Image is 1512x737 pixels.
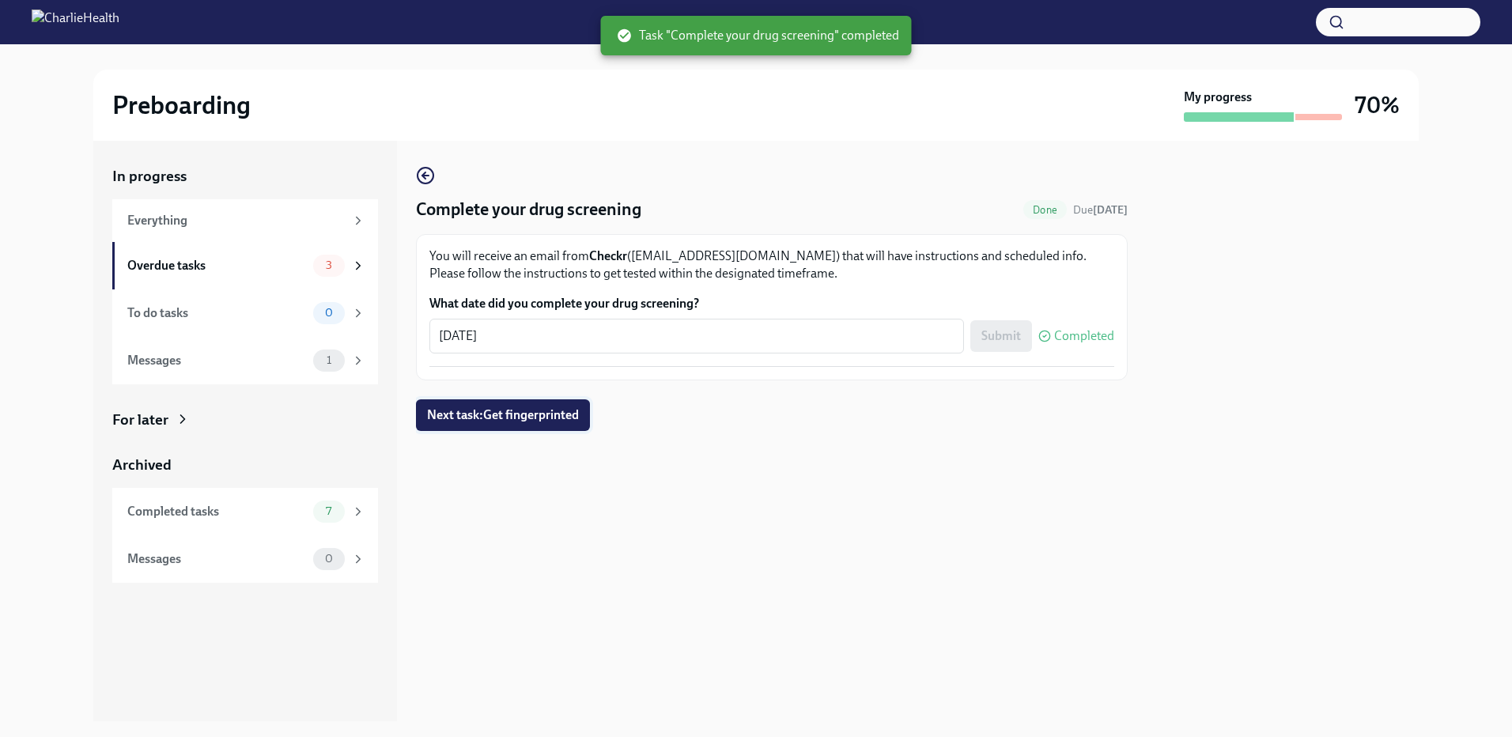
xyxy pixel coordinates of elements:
[127,212,345,229] div: Everything
[112,89,251,121] h2: Preboarding
[112,337,378,384] a: Messages1
[416,198,641,221] h4: Complete your drug screening
[127,503,307,520] div: Completed tasks
[429,248,1114,282] p: You will receive an email from ([EMAIL_ADDRESS][DOMAIN_NAME]) that will have instructions and sch...
[127,257,307,274] div: Overdue tasks
[127,304,307,322] div: To do tasks
[1093,203,1128,217] strong: [DATE]
[316,259,342,271] span: 3
[316,307,342,319] span: 0
[316,505,341,517] span: 7
[127,352,307,369] div: Messages
[112,535,378,583] a: Messages0
[112,455,378,475] a: Archived
[112,289,378,337] a: To do tasks0
[112,199,378,242] a: Everything
[32,9,119,35] img: CharlieHealth
[1073,203,1128,217] span: Due
[1023,204,1067,216] span: Done
[429,295,1114,312] label: What date did you complete your drug screening?
[416,399,590,431] button: Next task:Get fingerprinted
[1054,330,1114,342] span: Completed
[316,553,342,565] span: 0
[112,166,378,187] a: In progress
[112,410,168,430] div: For later
[1184,89,1252,106] strong: My progress
[317,354,341,366] span: 1
[112,242,378,289] a: Overdue tasks3
[439,327,954,346] textarea: [DATE]
[1073,202,1128,217] span: August 14th, 2025 09:00
[617,27,899,44] span: Task "Complete your drug screening" completed
[112,410,378,430] a: For later
[112,488,378,535] a: Completed tasks7
[127,550,307,568] div: Messages
[1355,91,1400,119] h3: 70%
[589,248,627,263] strong: Checkr
[427,407,579,423] span: Next task : Get fingerprinted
